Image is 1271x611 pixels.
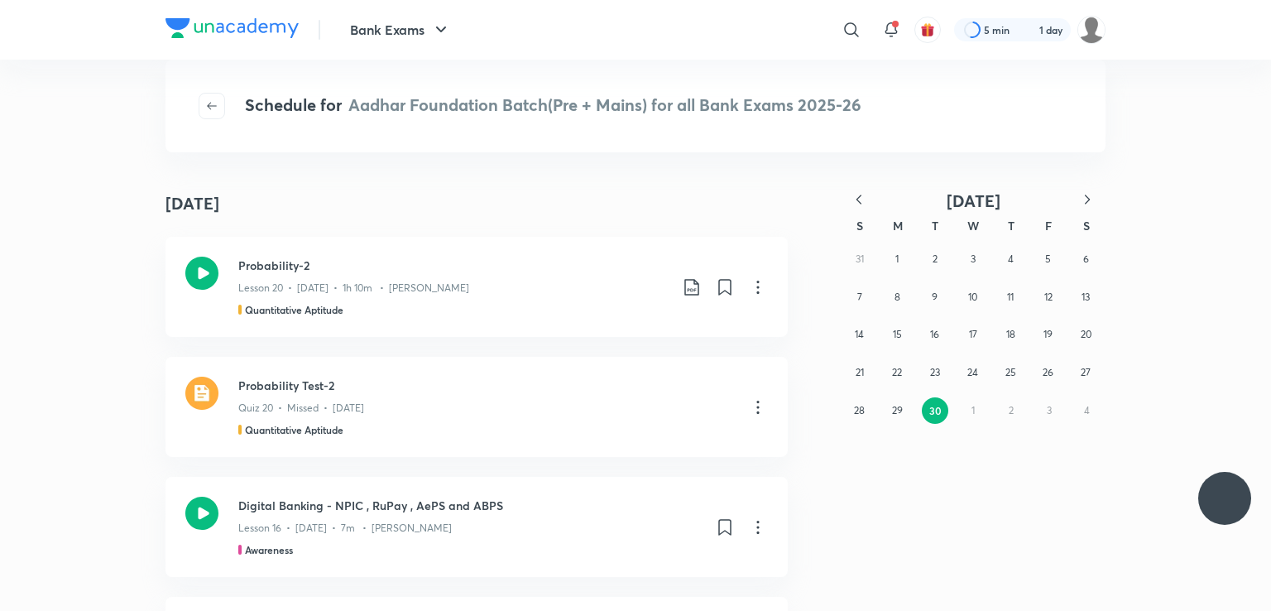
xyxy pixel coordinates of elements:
[1044,291,1053,303] abbr: September 12, 2025
[165,18,299,38] img: Company Logo
[947,190,1000,212] span: [DATE]
[238,257,669,274] h3: Probability-2
[884,246,910,272] button: September 1, 2025
[245,422,343,437] h5: Quantitative Aptitude
[932,218,938,233] abbr: Tuesday
[847,321,873,348] button: September 14, 2025
[245,93,861,119] h4: Schedule for
[997,246,1024,272] button: September 4, 2025
[1007,291,1014,303] abbr: September 11, 2025
[967,218,979,233] abbr: Wednesday
[884,359,910,386] button: September 22, 2025
[1081,328,1091,340] abbr: September 20, 2025
[884,321,910,348] button: September 15, 2025
[930,328,939,340] abbr: September 16, 2025
[847,359,873,386] button: September 21, 2025
[1072,284,1099,310] button: September 13, 2025
[1008,218,1014,233] abbr: Thursday
[895,253,899,265] abbr: September 1, 2025
[892,404,903,416] abbr: September 29, 2025
[1035,246,1062,272] button: September 5, 2025
[884,397,910,424] button: September 29, 2025
[1077,16,1106,44] img: P Bara
[847,397,873,424] button: September 28, 2025
[165,477,788,577] a: Digital Banking - NPIC , RuPay , AePS and ABPSLesson 16 • [DATE] • 7m • [PERSON_NAME]Awareness
[922,246,948,272] button: September 2, 2025
[1083,253,1089,265] abbr: September 6, 2025
[929,404,942,417] abbr: September 30, 2025
[1035,321,1062,348] button: September 19, 2025
[847,284,873,310] button: September 7, 2025
[922,321,948,348] button: September 16, 2025
[922,397,948,424] button: September 30, 2025
[893,218,903,233] abbr: Monday
[1072,246,1099,272] button: September 6, 2025
[1019,22,1036,38] img: streak
[960,246,986,272] button: September 3, 2025
[856,366,864,378] abbr: September 21, 2025
[238,281,469,296] p: Lesson 20 • [DATE] • 1h 10m • [PERSON_NAME]
[892,366,902,378] abbr: September 22, 2025
[165,237,788,337] a: Probability-2Lesson 20 • [DATE] • 1h 10m • [PERSON_NAME]Quantitative Aptitude
[1082,291,1090,303] abbr: September 13, 2025
[1035,359,1062,386] button: September 26, 2025
[238,401,364,416] p: Quiz 20 • Missed • [DATE]
[920,22,935,37] img: avatar
[932,291,938,303] abbr: September 9, 2025
[971,253,976,265] abbr: September 3, 2025
[245,542,293,557] h5: Awareness
[238,497,702,514] h3: Digital Banking - NPIC , RuPay , AePS and ABPS
[165,18,299,42] a: Company Logo
[922,284,948,310] button: September 9, 2025
[1083,218,1090,233] abbr: Saturday
[1045,253,1051,265] abbr: September 5, 2025
[856,218,863,233] abbr: Sunday
[165,191,219,216] h4: [DATE]
[1215,488,1235,508] img: ttu
[877,190,1069,211] button: [DATE]
[884,284,910,310] button: September 8, 2025
[893,328,902,340] abbr: September 15, 2025
[855,328,864,340] abbr: September 14, 2025
[914,17,941,43] button: avatar
[1005,366,1016,378] abbr: September 25, 2025
[340,13,461,46] button: Bank Exams
[1045,218,1052,233] abbr: Friday
[165,357,788,457] a: quizProbability Test-2Quiz 20 • Missed • [DATE]Quantitative Aptitude
[960,359,986,386] button: September 24, 2025
[997,359,1024,386] button: September 25, 2025
[245,302,343,317] h5: Quantitative Aptitude
[348,94,861,116] span: Aadhar Foundation Batch(Pre + Mains) for all Bank Exams 2025-26
[1081,366,1091,378] abbr: September 27, 2025
[894,291,900,303] abbr: September 8, 2025
[238,521,452,536] p: Lesson 16 • [DATE] • 7m • [PERSON_NAME]
[930,366,940,378] abbr: September 23, 2025
[857,291,862,303] abbr: September 7, 2025
[1072,321,1099,348] button: September 20, 2025
[1043,328,1053,340] abbr: September 19, 2025
[854,404,865,416] abbr: September 28, 2025
[997,321,1024,348] button: September 18, 2025
[960,321,986,348] button: September 17, 2025
[1043,366,1053,378] abbr: September 26, 2025
[1072,359,1099,386] button: September 27, 2025
[967,366,978,378] abbr: September 24, 2025
[997,284,1024,310] button: September 11, 2025
[1008,253,1014,265] abbr: September 4, 2025
[960,284,986,310] button: September 10, 2025
[185,377,218,410] img: quiz
[933,253,938,265] abbr: September 2, 2025
[969,328,977,340] abbr: September 17, 2025
[1035,284,1062,310] button: September 12, 2025
[1006,328,1015,340] abbr: September 18, 2025
[238,377,735,394] h3: Probability Test-2
[968,291,977,303] abbr: September 10, 2025
[922,359,948,386] button: September 23, 2025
